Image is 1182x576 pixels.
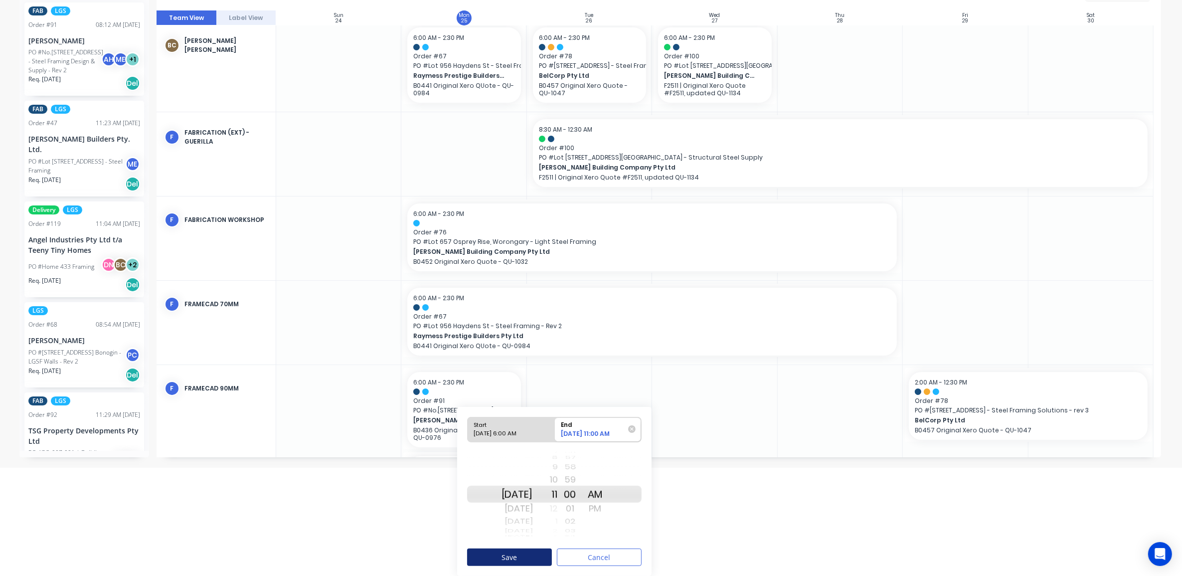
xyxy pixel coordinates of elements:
[558,535,583,538] div: 04
[101,52,116,67] div: AH
[915,406,1142,415] span: PO # [STREET_ADDRESS] - Steel Framing Solutions - rev 3
[835,12,844,18] div: Thu
[157,10,216,25] button: Team View
[96,410,140,419] div: 11:29 AM [DATE]
[96,320,140,329] div: 08:54 AM [DATE]
[28,119,57,128] div: Order # 47
[962,18,968,23] div: 29
[51,6,70,15] span: LGS
[558,501,583,517] div: 01
[664,82,765,97] p: F2511 | Original Xero Quote #F2511, updated QU-1134
[28,425,140,446] div: TSG Property Developments Pty Ltd
[28,75,61,84] span: Req. [DATE]
[533,515,558,528] div: 1
[471,417,543,430] div: Start
[664,71,755,80] span: [PERSON_NAME] Building Company Pty Ltd
[96,20,140,29] div: 08:12 AM [DATE]
[459,12,470,18] div: Mon
[558,451,583,454] div: 56
[28,134,140,155] div: [PERSON_NAME] Builders Pty. Ltd.
[28,396,47,405] span: FAB
[558,527,583,535] div: 03
[28,448,116,475] div: PO #PO-007-001 | Building Seven - Anchorage Apartments - Light Gauge Steel Framing
[28,348,128,366] div: PO #[STREET_ADDRESS] Bonogin - LGSF Walls - Rev 2
[558,486,583,503] div: 00
[413,52,514,61] span: Order # 67
[28,157,128,175] div: PO #Lot [STREET_ADDRESS] - Steel Framing
[533,527,558,535] div: 2
[533,535,558,538] div: 3
[125,157,140,172] div: ME
[962,12,968,18] div: Fri
[125,52,140,67] div: + 1
[471,429,543,442] div: [DATE] 6:00 AM
[51,396,70,405] span: LGS
[28,262,94,271] div: PO #Home 433 Framing
[664,61,765,70] span: PO # Lot [STREET_ADDRESS][GEOGRAPHIC_DATA] - Structural Steel Supply
[28,176,61,185] span: Req. [DATE]
[502,486,533,503] div: [DATE]
[413,378,464,386] span: 6:00 AM - 2:30 PM
[502,515,533,528] div: [DATE]
[558,461,583,474] div: 58
[533,501,558,517] div: 12
[915,378,967,386] span: 2:00 AM - 12:30 PM
[28,320,57,329] div: Order # 68
[96,219,140,228] div: 11:04 AM [DATE]
[51,105,70,114] span: LGS
[125,257,140,272] div: + 2
[533,451,558,454] div: 7
[413,247,843,256] span: [PERSON_NAME] Building Company Pty Ltd
[558,447,583,541] div: Minute
[533,472,558,488] div: 10
[413,332,843,341] span: Raymess Prestige Builders Pty Ltd
[28,276,61,285] span: Req. [DATE]
[467,549,552,566] button: Save
[539,153,1142,162] span: PO # Lot [STREET_ADDRESS][GEOGRAPHIC_DATA] - Structural Steel Supply
[413,209,464,218] span: 6:00 AM - 2:30 PM
[184,300,268,309] div: FRAMECAD 70mm
[413,396,514,405] span: Order # 91
[413,237,891,246] span: PO # Lot 657 Osprey Rise, Worongary - Light Steel Framing
[1087,12,1095,18] div: Sat
[539,82,640,97] p: B0457 Original Xero Quote - QU-1047
[413,322,891,331] span: PO # Lot 956 Haydens St - Steel Framing - Rev 2
[709,12,720,18] div: Wed
[557,549,642,566] button: Cancel
[184,36,268,54] div: [PERSON_NAME] [PERSON_NAME]
[28,6,47,15] span: FAB
[664,52,765,61] span: Order # 100
[533,453,558,462] div: 8
[413,426,514,441] p: B0436 Original Xero Quote - QU-0976
[413,82,514,97] p: B0441 Original Xero QUote - QU-0984
[113,257,128,272] div: BC
[165,130,179,145] div: F
[336,18,341,23] div: 24
[413,294,464,302] span: 6:00 AM - 2:30 PM
[165,38,179,53] div: BC
[558,515,583,528] div: 02
[334,12,343,18] div: Sun
[125,177,140,192] div: Del
[28,306,48,315] span: LGS
[413,71,505,80] span: Raymess Prestige Builders Pty Ltd
[583,486,608,503] div: AM
[125,76,140,91] div: Del
[539,163,1081,172] span: [PERSON_NAME] Building Company Pty Ltd
[96,119,140,128] div: 11:23 AM [DATE]
[28,205,59,214] span: Delivery
[502,527,533,535] div: [DATE]
[28,367,61,376] span: Req. [DATE]
[184,384,268,393] div: FRAMECAD 90mm
[113,52,128,67] div: ME
[557,417,630,430] div: End
[915,426,1142,434] p: B0457 Original Xero Quote - QU-1047
[558,453,583,462] div: 57
[413,342,891,350] p: B0441 Original Xero QUote - QU-0984
[915,396,1142,405] span: Order # 78
[184,215,268,224] div: FABRICATION WORKSHOP
[539,144,1142,153] span: Order # 100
